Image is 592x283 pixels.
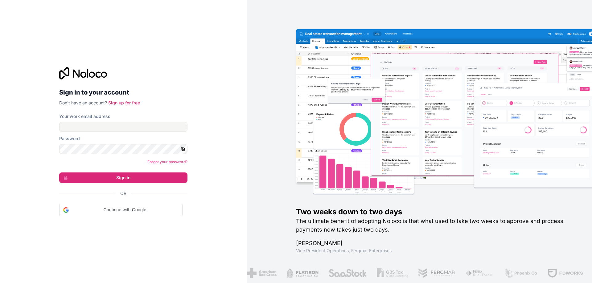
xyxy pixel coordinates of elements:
[59,87,187,98] h2: Sign in to your account
[59,172,187,183] button: Sign in
[372,268,403,278] img: /assets/gbstax-C-GtDUiK.png
[59,113,110,119] label: Your work email address
[59,204,183,216] div: Continue with Google
[241,268,271,278] img: /assets/american-red-cross-BAupjrZR.png
[296,239,572,248] h1: [PERSON_NAME]
[499,268,532,278] img: /assets/phoenix-BREaitsQ.png
[59,100,107,105] span: Don't have an account?
[281,268,313,278] img: /assets/flatiron-C8eUkumj.png
[120,190,126,196] span: Or
[108,100,140,105] a: Sign up for free
[59,122,187,132] input: Email address
[71,207,179,213] span: Continue with Google
[147,160,187,164] a: Forgot your password?
[59,144,187,154] input: Password
[542,268,578,278] img: /assets/fdworks-Bi04fVtw.png
[460,268,489,278] img: /assets/fiera-fwj2N5v4.png
[296,248,572,254] h1: Vice President Operations , Fergmar Enterprises
[323,268,362,278] img: /assets/saastock-C6Zbiodz.png
[296,217,572,234] h2: The ultimate benefit of adopting Noloco is that what used to take two weeks to approve and proces...
[59,135,80,142] label: Password
[413,268,450,278] img: /assets/fergmar-CudnrXN5.png
[296,207,572,217] h1: Two weeks down to two days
